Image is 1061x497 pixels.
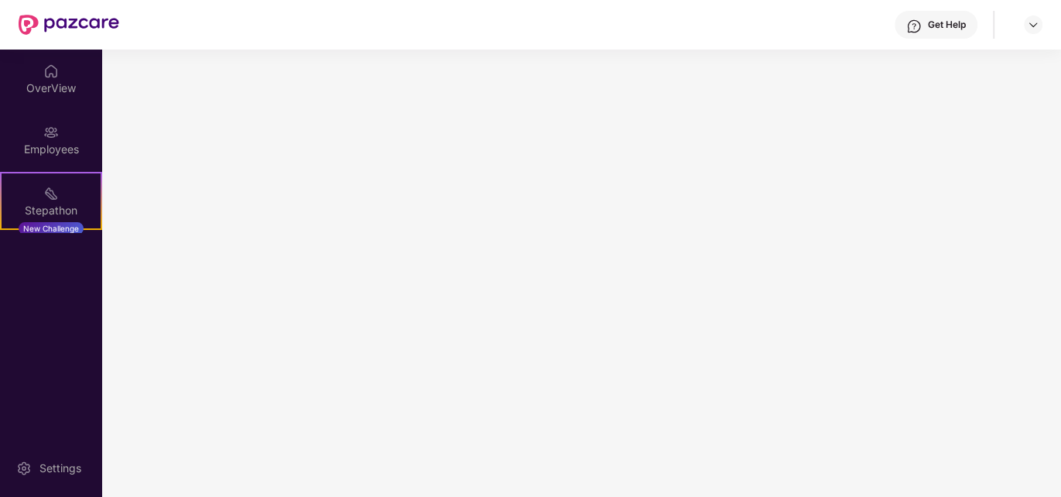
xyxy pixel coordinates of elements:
[906,19,922,34] img: svg+xml;base64,PHN2ZyBpZD0iSGVscC0zMngzMiIgeG1sbnM9Imh0dHA6Ly93d3cudzMub3JnLzIwMDAvc3ZnIiB3aWR0aD...
[16,461,32,476] img: svg+xml;base64,PHN2ZyBpZD0iU2V0dGluZy0yMHgyMCIgeG1sbnM9Imh0dHA6Ly93d3cudzMub3JnLzIwMDAvc3ZnIiB3aW...
[43,186,59,201] img: svg+xml;base64,PHN2ZyB4bWxucz0iaHR0cDovL3d3dy53My5vcmcvMjAwMC9zdmciIHdpZHRoPSIyMSIgaGVpZ2h0PSIyMC...
[19,222,84,235] div: New Challenge
[35,461,86,476] div: Settings
[1027,19,1039,31] img: svg+xml;base64,PHN2ZyBpZD0iRHJvcGRvd24tMzJ4MzIiIHhtbG5zPSJodHRwOi8vd3d3LnczLm9yZy8yMDAwL3N2ZyIgd2...
[43,63,59,79] img: svg+xml;base64,PHN2ZyBpZD0iSG9tZSIgeG1sbnM9Imh0dHA6Ly93d3cudzMub3JnLzIwMDAvc3ZnIiB3aWR0aD0iMjAiIG...
[43,125,59,140] img: svg+xml;base64,PHN2ZyBpZD0iRW1wbG95ZWVzIiB4bWxucz0iaHR0cDovL3d3dy53My5vcmcvMjAwMC9zdmciIHdpZHRoPS...
[2,203,101,218] div: Stepathon
[19,15,119,35] img: New Pazcare Logo
[928,19,966,31] div: Get Help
